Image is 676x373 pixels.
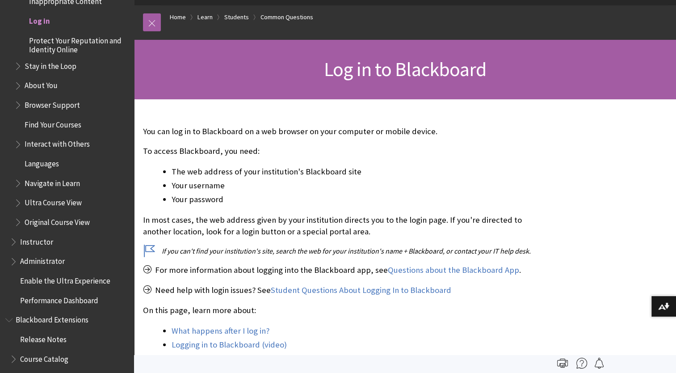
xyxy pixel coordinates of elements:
span: Protect Your Reputation and Identity Online [29,33,128,54]
span: Stay in the Loop [25,59,76,71]
span: Languages [25,156,59,168]
span: Interact with Others [25,137,90,149]
a: Logging out [172,353,214,364]
span: Find Your Courses [25,117,81,129]
p: For more information about logging into the Blackboard app, see . [143,264,535,276]
span: About You [25,78,58,90]
a: Questions about the Blackboard App [388,265,519,276]
a: Logging in to Blackboard (video) [172,339,287,350]
p: Need help with login issues? See [143,284,535,296]
img: Follow this page [594,358,605,369]
span: Browser Support [25,97,80,110]
img: More help [576,358,587,369]
a: Learn [197,12,213,23]
a: Common Questions [260,12,313,23]
span: Administrator [20,254,65,266]
span: Course Catalog [20,352,68,364]
span: Release Notes [20,332,67,344]
span: Student Questions About Logging In to Blackboard [271,285,451,295]
li: Your password [172,193,535,206]
li: Your username [172,179,535,192]
a: Student Questions About Logging In to Blackboard [271,285,451,296]
p: In most cases, the web address given by your institution directs you to the login page. If you're... [143,214,535,237]
span: Navigate in Learn [25,176,80,188]
a: Students [224,12,249,23]
a: What happens after I log in? [172,326,269,336]
li: The web address of your institution's Blackboard site [172,165,535,178]
span: Ultra Course View [25,195,82,208]
p: You can log in to Blackboard on a web browser on your computer or mobile device. [143,126,535,137]
span: Log in [29,13,50,25]
span: Log in to Blackboard [324,57,486,81]
a: Home [170,12,186,23]
span: Original Course View [25,215,90,227]
span: Blackboard Extensions [16,313,88,325]
span: Performance Dashboard [20,293,98,305]
p: On this page, learn more about: [143,305,535,316]
span: Instructor [20,234,53,246]
img: Print [557,358,568,369]
p: If you can't find your institution's site, search the web for your institution's name + Blackboar... [143,246,535,256]
p: To access Blackboard, you need: [143,145,535,157]
span: Enable the Ultra Experience [20,273,110,285]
